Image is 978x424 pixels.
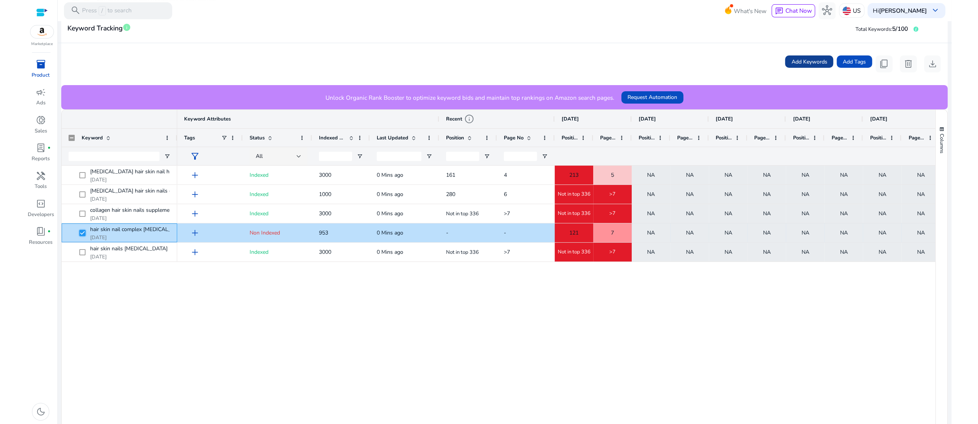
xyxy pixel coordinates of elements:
span: Last Updated [377,134,408,141]
span: >7 [504,248,510,256]
span: Position [639,134,655,141]
p: Unlock Organic Rank Booster to optimize keyword bids and maintain top rankings on Amazon search p... [325,93,614,102]
span: >7 [609,249,616,256]
span: Position [716,134,732,141]
p: [DATE] [90,215,169,222]
span: [DATE] [716,116,733,122]
span: NA [686,186,693,202]
span: dark_mode [36,407,46,417]
span: 1000 [319,191,331,198]
button: chatChat Now [772,4,815,17]
span: Add Tags [843,58,866,66]
span: [MEDICAL_DATA] hair skin nail health [90,166,181,178]
a: handymanTools [27,169,55,197]
span: Indexed [250,171,268,179]
span: Indexed [250,210,268,217]
p: Marketplace [31,41,53,47]
p: Resources [29,239,52,246]
span: download [927,59,937,69]
a: book_4fiber_manual_recordResources [27,225,55,253]
span: 0 Mins ago [377,248,403,256]
span: Page No [754,134,770,141]
span: 5 [611,167,614,183]
span: [DATE] [870,116,887,122]
span: All [256,153,263,160]
input: Page No Filter Input [504,152,537,161]
span: 0 Mins ago [377,171,403,179]
span: info [122,23,131,32]
span: NA [763,225,770,241]
button: hub [819,2,835,19]
span: 7 [611,225,614,241]
span: Add Keywords [791,58,827,66]
span: Request Automation [627,93,677,101]
p: Sales [35,127,47,135]
span: Position [793,134,809,141]
span: [DATE] [562,116,579,122]
span: collagen hair skin nails supplement [90,204,174,216]
span: [DATE] [639,116,656,122]
span: NA [647,225,655,241]
span: - [446,229,448,236]
span: NA [840,225,847,241]
span: fiber_manual_record [47,230,51,233]
span: Indexed [250,191,268,198]
span: Not in top 336 [446,210,479,217]
span: add [190,189,200,199]
p: Hi [873,8,927,13]
span: Indexed [250,248,268,256]
span: [MEDICAL_DATA] hair skin nails collagen [90,185,189,197]
button: Open Filter Menu [357,153,363,159]
button: download [924,55,941,72]
span: hub [822,5,832,15]
span: Position [870,134,886,141]
span: add [190,228,200,238]
span: filter_alt [190,151,200,161]
span: NA [763,244,770,260]
span: NA [647,167,655,183]
p: Reports [32,155,50,163]
span: NA [801,225,809,241]
span: NA [840,186,847,202]
span: Not in top 336 [558,210,590,217]
span: [DATE] [793,116,810,122]
span: Page No [677,134,693,141]
span: Page No [831,134,847,141]
span: 161 [446,171,455,179]
input: Keyword Filter Input [69,152,159,161]
span: NA [686,167,693,183]
span: NA [724,244,732,260]
span: NA [840,244,847,260]
span: NA [724,225,732,241]
span: NA [878,186,886,202]
p: Tools [35,183,47,191]
span: NA [801,206,809,221]
span: hair skin nails [MEDICAL_DATA] [90,243,168,255]
span: 0 Mins ago [377,191,403,198]
p: Product [32,72,50,79]
a: campaignAds [27,85,55,113]
img: us.svg [842,7,851,15]
span: What's New [734,4,767,18]
span: NA [763,167,770,183]
span: NA [801,244,809,260]
button: delete [900,55,917,72]
span: add [190,170,200,180]
span: NA [647,244,655,260]
button: Request Automation [621,91,683,104]
button: Add Keywords [785,55,833,68]
span: Not in top 336 [446,249,479,256]
span: NA [840,206,847,221]
span: NA [878,244,886,260]
span: NA [917,244,924,260]
p: US [853,4,861,17]
span: NA [686,225,693,241]
span: search [70,5,81,15]
input: Indexed Products Filter Input [319,152,352,161]
input: Last Updated Filter Input [377,152,421,161]
span: 6 [504,191,507,198]
span: Non Indexed [250,229,280,236]
span: 0 Mins ago [377,210,403,217]
span: add [190,247,200,257]
p: Ads [36,99,45,107]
